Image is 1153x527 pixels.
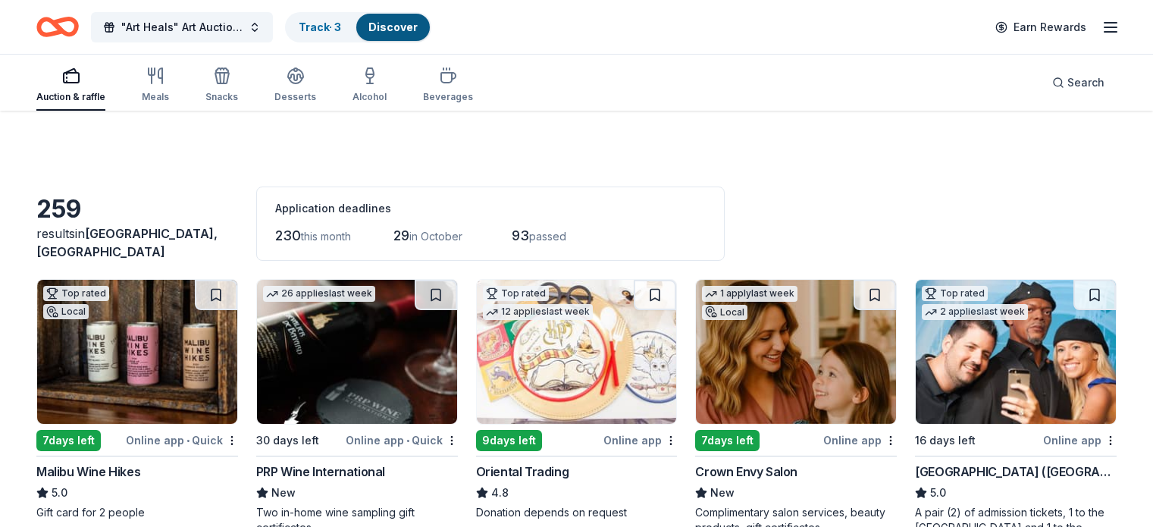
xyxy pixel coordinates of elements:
button: "Art Heals" Art Auction 10th Annual [91,12,273,42]
div: 7 days left [36,430,101,451]
span: 29 [393,227,409,243]
button: Snacks [205,61,238,111]
div: Local [702,305,747,320]
span: "Art Heals" Art Auction 10th Annual [121,18,243,36]
div: Top rated [483,286,549,301]
div: 2 applies last week [922,304,1028,320]
div: Application deadlines [275,199,706,218]
button: Alcohol [352,61,387,111]
div: Gift card for 2 people [36,505,238,520]
div: 30 days left [256,431,319,450]
span: passed [529,230,566,243]
div: 12 applies last week [483,304,593,320]
span: • [406,434,409,447]
a: Image for Malibu Wine HikesTop ratedLocal7days leftOnline app•QuickMalibu Wine Hikes5.0Gift card ... [36,279,238,520]
div: Snacks [205,91,238,103]
div: Crown Envy Salon [695,463,797,481]
div: Auction & raffle [36,91,105,103]
img: Image for PRP Wine International [257,280,457,424]
button: Track· 3Discover [285,12,431,42]
span: this month [301,230,351,243]
div: Beverages [423,91,473,103]
a: Discover [368,20,418,33]
div: 7 days left [695,430,760,451]
span: 5.0 [52,484,67,502]
button: Meals [142,61,169,111]
span: 230 [275,227,301,243]
a: Image for Oriental TradingTop rated12 applieslast week9days leftOnline appOriental Trading4.8Dona... [476,279,678,520]
span: 5.0 [930,484,946,502]
span: in October [409,230,462,243]
button: Beverages [423,61,473,111]
img: Image for Malibu Wine Hikes [37,280,237,424]
div: 16 days left [915,431,976,450]
div: 9 days left [476,430,542,451]
span: 4.8 [491,484,509,502]
div: Top rated [43,286,109,301]
span: • [186,434,190,447]
span: New [710,484,735,502]
span: New [271,484,296,502]
a: Track· 3 [299,20,341,33]
div: [GEOGRAPHIC_DATA] ([GEOGRAPHIC_DATA]) [915,463,1117,481]
div: Malibu Wine Hikes [36,463,140,481]
a: Home [36,9,79,45]
button: Desserts [274,61,316,111]
span: in [36,226,218,259]
button: Auction & raffle [36,61,105,111]
span: [GEOGRAPHIC_DATA], [GEOGRAPHIC_DATA] [36,226,218,259]
div: Online app Quick [126,431,238,450]
a: Earn Rewards [986,14,1095,41]
div: Online app [603,431,677,450]
div: 26 applies last week [263,286,375,302]
div: Online app [1043,431,1117,450]
div: 1 apply last week [702,286,797,302]
div: Top rated [922,286,988,301]
div: Desserts [274,91,316,103]
img: Image for Oriental Trading [477,280,677,424]
div: Oriental Trading [476,463,569,481]
div: Meals [142,91,169,103]
div: 259 [36,194,238,224]
span: 93 [512,227,529,243]
img: Image for Hollywood Wax Museum (Hollywood) [916,280,1116,424]
div: results [36,224,238,261]
div: Online app [823,431,897,450]
img: Image for Crown Envy Salon [696,280,896,424]
div: PRP Wine International [256,463,385,481]
button: Search [1040,67,1117,98]
div: Alcohol [352,91,387,103]
span: Search [1067,74,1104,92]
div: Donation depends on request [476,505,678,520]
div: Online app Quick [346,431,458,450]
div: Local [43,304,89,319]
